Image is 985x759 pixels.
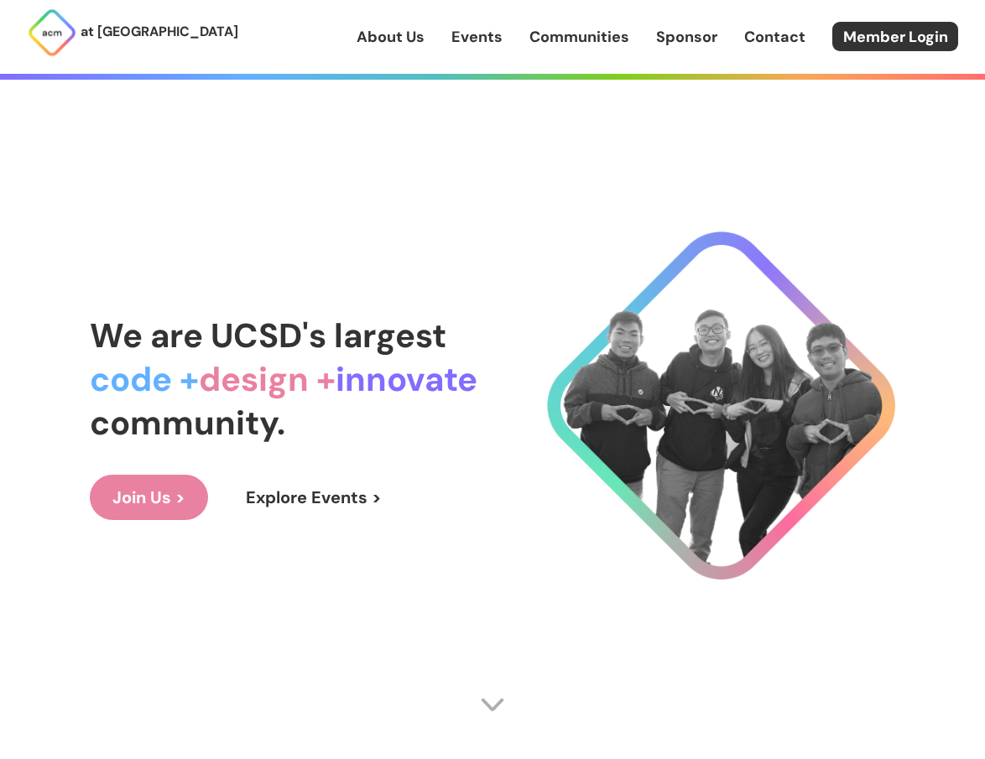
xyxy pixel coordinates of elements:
[81,21,238,43] p: at [GEOGRAPHIC_DATA]
[90,314,446,357] span: We are UCSD's largest
[357,26,425,48] a: About Us
[744,26,805,48] a: Contact
[529,26,629,48] a: Communities
[451,26,503,48] a: Events
[90,401,285,444] span: community.
[90,357,199,401] span: code +
[336,357,477,401] span: innovate
[480,692,505,717] img: Scroll Arrow
[547,231,895,580] img: Cool Logo
[199,357,336,401] span: design +
[27,8,238,58] a: at [GEOGRAPHIC_DATA]
[27,8,77,58] img: ACM Logo
[832,22,958,51] a: Member Login
[656,26,717,48] a: Sponsor
[90,475,208,520] a: Join Us >
[223,475,404,520] a: Explore Events >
